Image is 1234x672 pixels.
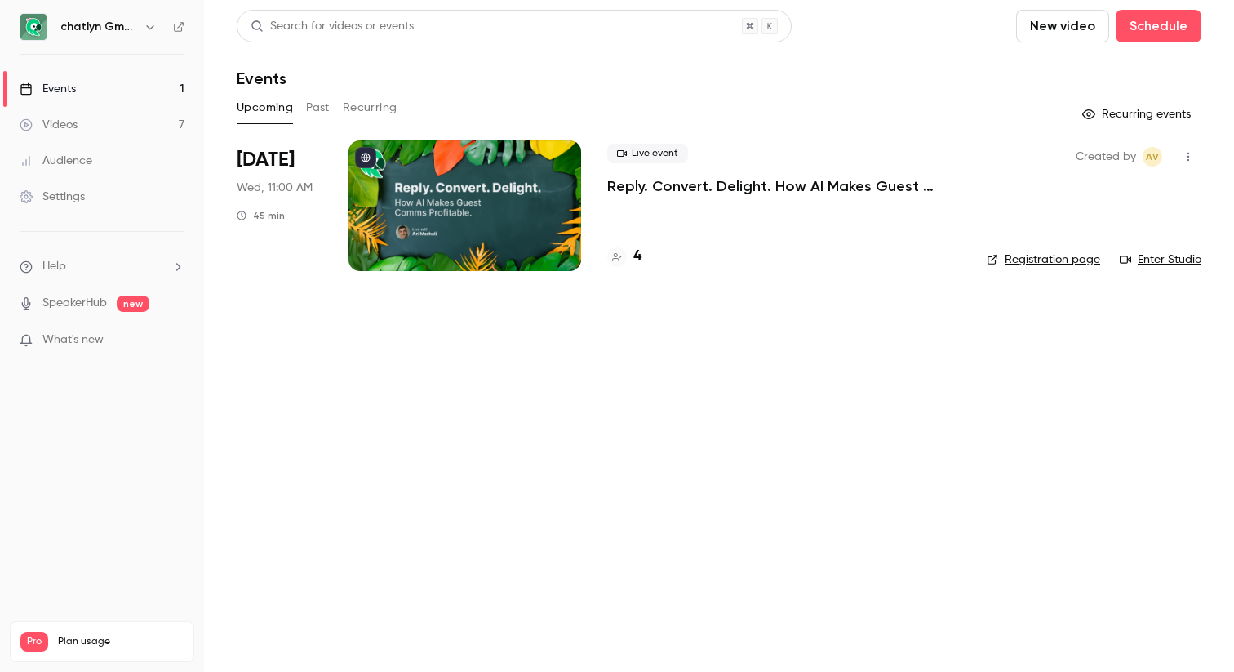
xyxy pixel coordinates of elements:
button: Upcoming [237,95,293,121]
button: Recurring events [1075,101,1201,127]
button: Schedule [1116,10,1201,42]
img: chatlyn GmbH [20,14,47,40]
h4: 4 [633,246,641,268]
li: help-dropdown-opener [20,258,184,275]
span: Pro [20,632,48,652]
span: [DATE] [237,147,295,173]
h6: chatlyn GmbH [60,19,137,35]
a: Reply. Convert. Delight. How AI Makes Guest Comms Profitable. [607,176,961,196]
span: Alvaro Villardon [1143,147,1162,167]
button: Past [306,95,330,121]
div: Audience [20,153,92,169]
a: Registration page [987,251,1100,268]
div: Sep 17 Wed, 11:00 AM (Europe/Vienna) [237,140,322,271]
div: 45 min [237,209,285,222]
div: Search for videos or events [251,18,414,35]
iframe: Noticeable Trigger [165,333,184,348]
a: SpeakerHub [42,295,107,312]
span: What's new [42,332,104,349]
div: Events [20,81,76,97]
span: Created by [1076,147,1136,167]
span: AV [1146,147,1159,167]
span: new [117,296,149,312]
span: Live event [607,144,688,163]
a: 4 [607,246,641,268]
span: Wed, 11:00 AM [237,180,313,196]
h1: Events [237,69,286,88]
span: Plan usage [58,635,184,648]
button: Recurring [343,95,397,121]
div: Settings [20,189,85,205]
a: Enter Studio [1120,251,1201,268]
button: New video [1016,10,1109,42]
span: Help [42,258,66,275]
div: Videos [20,117,78,133]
